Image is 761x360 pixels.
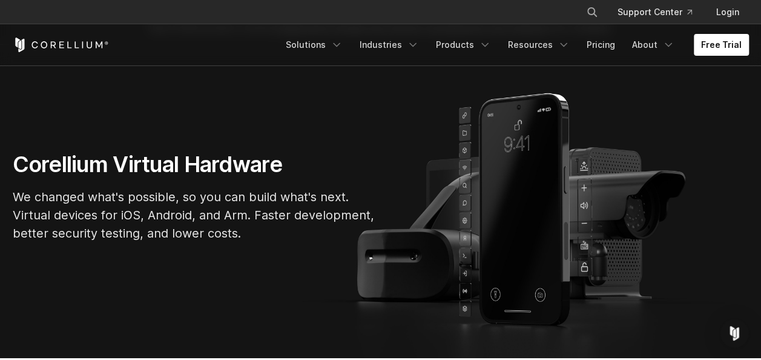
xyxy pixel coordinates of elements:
[278,34,350,56] a: Solutions
[13,188,376,242] p: We changed what's possible, so you can build what's next. Virtual devices for iOS, Android, and A...
[572,1,749,23] div: Navigation Menu
[13,38,109,52] a: Corellium Home
[694,34,749,56] a: Free Trial
[501,34,577,56] a: Resources
[352,34,426,56] a: Industries
[608,1,702,23] a: Support Center
[429,34,498,56] a: Products
[720,319,749,348] div: Open Intercom Messenger
[13,151,376,178] h1: Corellium Virtual Hardware
[278,34,749,56] div: Navigation Menu
[707,1,749,23] a: Login
[581,1,603,23] button: Search
[625,34,682,56] a: About
[579,34,622,56] a: Pricing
